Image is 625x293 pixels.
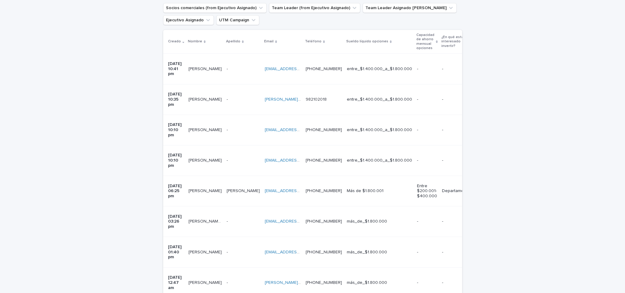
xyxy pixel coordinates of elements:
[306,67,342,71] a: [PHONE_NUMBER]
[441,34,470,49] p: ¿En qué estás interesado invertir?
[417,184,437,199] p: Entre $200.001- $400.000
[189,248,223,255] p: Mary Villarroel
[442,127,472,133] p: -
[416,32,434,52] p: Capacidad de ahorro mensual opciones
[168,214,184,229] p: [DATE] 03:26 pm
[306,128,342,132] a: [PHONE_NUMBER]
[168,153,184,168] p: [DATE] 10:10 pm
[347,250,412,255] p: más_de_$1.800.000
[226,38,240,45] p: Apellido
[442,188,472,194] p: Departamentos
[442,97,472,102] p: -
[363,3,457,13] button: Team Leader Asignado LLamados
[347,66,412,72] p: entre_$1.400.000_a_$1.800.000
[347,280,412,285] p: más_de_$1.800.000
[168,92,184,107] p: [DATE] 10:35 pm
[189,96,223,102] p: [PERSON_NAME]
[306,189,342,193] a: [PHONE_NUMBER]
[227,187,261,194] p: [PERSON_NAME]
[265,250,334,254] a: [EMAIL_ADDRESS][DOMAIN_NAME]
[417,219,437,224] p: -
[442,280,472,285] p: -
[442,250,472,255] p: -
[306,250,342,254] a: [PHONE_NUMBER]
[168,245,184,260] p: [DATE] 01:40 pm
[189,187,223,194] p: [PERSON_NAME]
[227,248,229,255] p: -
[265,67,334,71] a: [EMAIL_ADDRESS][DOMAIN_NAME]
[168,122,184,138] p: [DATE] 10:10 pm
[442,219,472,224] p: -
[417,250,437,255] p: -
[417,97,437,102] p: -
[227,157,229,163] p: -
[168,184,184,199] p: [DATE] 06:25 pm
[227,96,229,102] p: -
[347,158,412,163] p: entre_$1.400.000_a_$1.800.000
[306,280,342,285] a: [PHONE_NUMBER]
[189,126,223,133] p: Pablo Valdivia Ramires
[417,66,437,72] p: -
[189,279,223,285] p: viviana soto escobar
[216,15,259,25] button: UTM Campaign
[265,158,334,163] a: [EMAIL_ADDRESS][DOMAIN_NAME]
[306,97,327,102] a: 982102018
[163,15,214,25] button: Ejecutivo Asignado
[189,157,223,163] p: Cesar Rodríguez castro
[346,38,388,45] p: Sueldo líquido opciones
[265,128,334,132] a: [EMAIL_ADDRESS][DOMAIN_NAME]
[347,97,412,102] p: entre_$1.400.000_a_$1.800.000
[442,158,472,163] p: -
[265,189,334,193] a: [EMAIL_ADDRESS][DOMAIN_NAME]
[227,65,229,72] p: -
[265,280,367,285] a: [PERSON_NAME][EMAIL_ADDRESS][DOMAIN_NAME]
[417,127,437,133] p: -
[265,97,400,102] a: [PERSON_NAME][EMAIL_ADDRESS][PERSON_NAME][DOMAIN_NAME]
[305,38,321,45] p: Teléfono
[347,219,412,224] p: más_de_$1.800.000
[227,126,229,133] p: -
[347,127,412,133] p: entre_$1.400.000_a_$1.800.000
[264,38,274,45] p: Email
[442,66,472,72] p: -
[189,65,223,72] p: Xaviera Mencarini
[417,158,437,163] p: -
[269,3,360,13] button: Team Leader (from Ejecutivo Asignado)
[306,158,342,163] a: [PHONE_NUMBER]
[188,38,202,45] p: Nombre
[227,218,229,224] p: -
[168,61,184,77] p: [DATE] 10:41 pm
[163,3,267,13] button: Socios comerciales (from Ejecutivo Asignado)
[417,280,437,285] p: -
[347,188,412,194] p: Más de $1.800.001
[168,38,181,45] p: Creado
[189,218,223,224] p: Sandra Ortiz Ojeda
[306,219,342,223] a: [PHONE_NUMBER]
[227,279,229,285] p: -
[265,219,334,223] a: [EMAIL_ADDRESS][DOMAIN_NAME]
[168,275,184,290] p: [DATE] 12:47 am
